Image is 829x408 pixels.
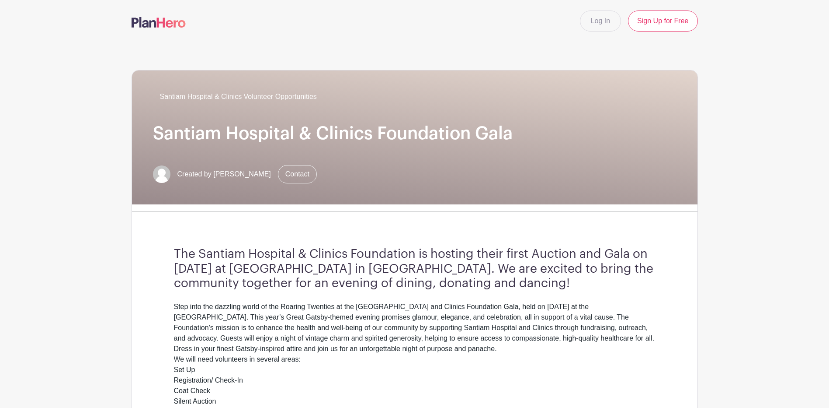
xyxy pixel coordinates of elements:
[153,123,676,144] h1: Santiam Hospital & Clinics Foundation Gala
[177,169,271,179] span: Created by [PERSON_NAME]
[580,11,621,32] a: Log In
[160,91,317,102] span: Santiam Hospital & Clinics Volunteer Opportunities
[278,165,317,183] a: Contact
[628,11,697,32] a: Sign Up for Free
[153,165,170,183] img: default-ce2991bfa6775e67f084385cd625a349d9dcbb7a52a09fb2fda1e96e2d18dcdb.png
[174,247,656,291] h3: The Santiam Hospital & Clinics Foundation is hosting their first Auction and Gala on [DATE] at [G...
[132,17,186,28] img: logo-507f7623f17ff9eddc593b1ce0a138ce2505c220e1c5a4e2b4648c50719b7d32.svg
